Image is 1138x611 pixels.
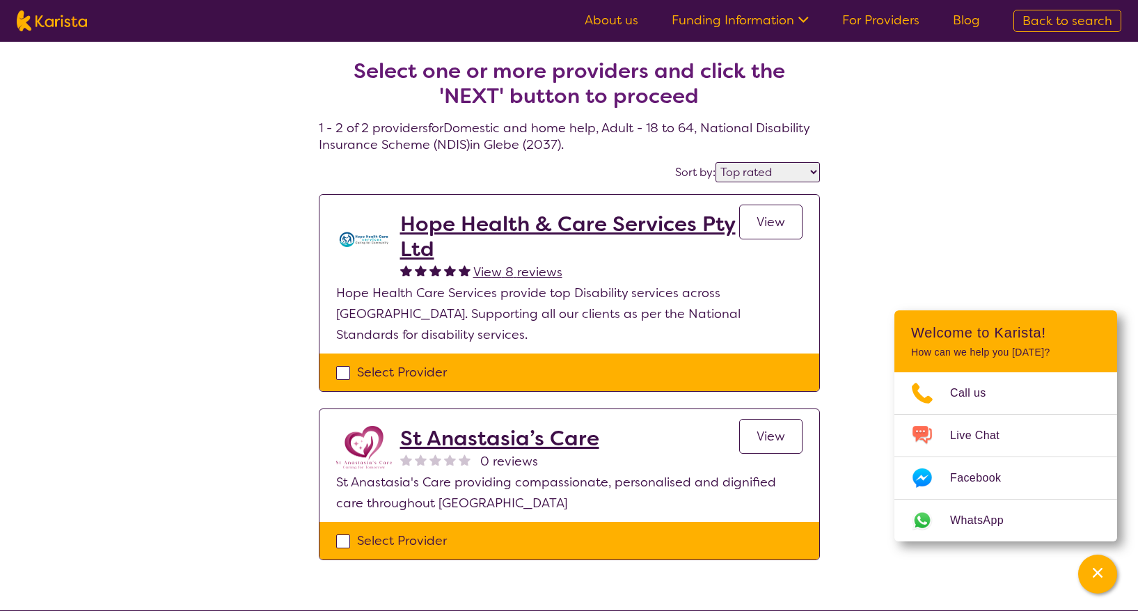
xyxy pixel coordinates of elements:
[400,454,412,466] img: nonereviewstar
[950,468,1018,489] span: Facebook
[739,205,803,239] a: View
[1078,555,1117,594] button: Channel Menu
[444,454,456,466] img: nonereviewstar
[429,264,441,276] img: fullstar
[911,347,1100,358] p: How can we help you [DATE]?
[894,500,1117,541] a: Web link opens in a new tab.
[953,12,980,29] a: Blog
[336,212,392,267] img: ts6kn0scflc8jqbskg2q.jpg
[950,425,1016,446] span: Live Chat
[400,264,412,276] img: fullstar
[842,12,919,29] a: For Providers
[1022,13,1112,29] span: Back to search
[675,165,716,180] label: Sort by:
[473,264,562,280] span: View 8 reviews
[757,428,785,445] span: View
[459,454,471,466] img: nonereviewstar
[894,372,1117,541] ul: Choose channel
[400,426,599,451] a: St Anastasia’s Care
[480,451,538,472] span: 0 reviews
[459,264,471,276] img: fullstar
[950,383,1003,404] span: Call us
[415,264,427,276] img: fullstar
[335,58,803,109] h2: Select one or more providers and click the 'NEXT' button to proceed
[444,264,456,276] img: fullstar
[17,10,87,31] img: Karista logo
[739,419,803,454] a: View
[672,12,809,29] a: Funding Information
[319,25,820,153] h4: 1 - 2 of 2 providers for Domestic and home help , Adult - 18 to 64 , National Disability Insuranc...
[429,454,441,466] img: nonereviewstar
[473,262,562,283] a: View 8 reviews
[400,212,739,262] a: Hope Health & Care Services Pty Ltd
[336,472,803,514] p: St Anastasia's Care providing compassionate, personalised and dignified care throughout [GEOGRAPH...
[415,454,427,466] img: nonereviewstar
[1013,10,1121,32] a: Back to search
[894,310,1117,541] div: Channel Menu
[757,214,785,230] span: View
[950,510,1020,531] span: WhatsApp
[336,283,803,345] p: Hope Health Care Services provide top Disability services across [GEOGRAPHIC_DATA]. Supporting al...
[911,324,1100,341] h2: Welcome to Karista!
[336,426,392,469] img: cvvk5ykyqvtt10if4gjk.png
[585,12,638,29] a: About us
